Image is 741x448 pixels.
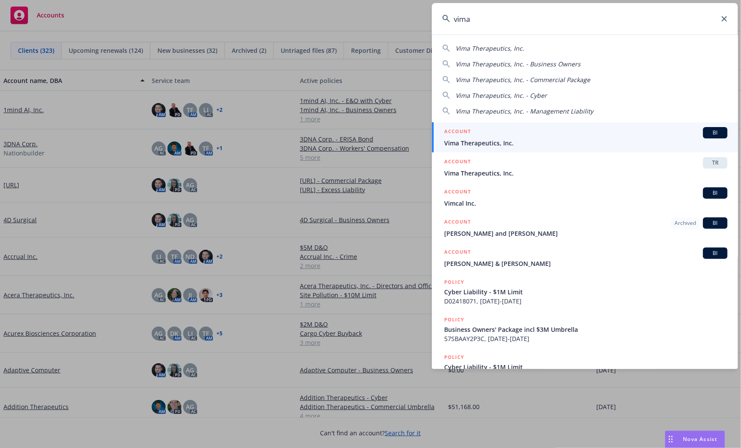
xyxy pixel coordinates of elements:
span: Vima Therapeutics, Inc. [456,44,524,52]
span: BI [706,249,724,257]
a: POLICYCyber Liability - $1M LimitD02418071, [DATE]-[DATE] [432,273,738,310]
h5: POLICY [444,353,464,362]
span: Cyber Liability - $1M Limit [444,287,727,296]
div: Drag to move [665,431,676,448]
span: Vima Therapeutics, Inc. [444,138,727,148]
h5: POLICY [444,278,464,286]
h5: ACCOUNT [444,157,471,168]
span: Nova Assist [683,435,718,443]
span: Vimcal Inc. [444,199,727,208]
input: Search... [432,3,738,34]
a: ACCOUNTBIVimcal Inc. [432,183,738,213]
h5: ACCOUNT [444,127,471,138]
span: [PERSON_NAME] and [PERSON_NAME] [444,229,727,238]
span: Vima Therapeutics, Inc. - Management Liability [456,107,593,115]
h5: ACCOUNT [444,248,471,258]
span: BI [706,129,724,137]
span: TR [706,159,724,167]
a: ACCOUNTBIVima Therapeutics, Inc. [432,122,738,152]
span: Business Owners' Package incl $3M Umbrella [444,325,727,334]
span: Vima Therapeutics, Inc. [444,169,727,178]
span: D02418071, [DATE]-[DATE] [444,296,727,306]
span: 57SBAAY2P3C, [DATE]-[DATE] [444,334,727,343]
span: BI [706,219,724,227]
span: Vima Therapeutics, Inc. - Commercial Package [456,76,590,84]
span: [PERSON_NAME] & [PERSON_NAME] [444,259,727,268]
span: Vima Therapeutics, Inc. - Business Owners [456,60,581,68]
span: BI [706,189,724,197]
a: ACCOUNTTRVima Therapeutics, Inc. [432,152,738,183]
a: ACCOUNTBI[PERSON_NAME] & [PERSON_NAME] [432,243,738,273]
a: POLICYCyber Liability - $1M Limit [432,348,738,386]
h5: ACCOUNT [444,187,471,198]
span: Vima Therapeutics, Inc. - Cyber [456,91,547,100]
span: Cyber Liability - $1M Limit [444,362,727,372]
h5: ACCOUNT [444,217,471,228]
button: Nova Assist [665,431,725,448]
a: POLICYBusiness Owners' Package incl $3M Umbrella57SBAAY2P3C, [DATE]-[DATE] [432,310,738,348]
span: Archived [675,219,696,227]
h5: POLICY [444,315,464,324]
a: ACCOUNTArchivedBI[PERSON_NAME] and [PERSON_NAME] [432,213,738,243]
